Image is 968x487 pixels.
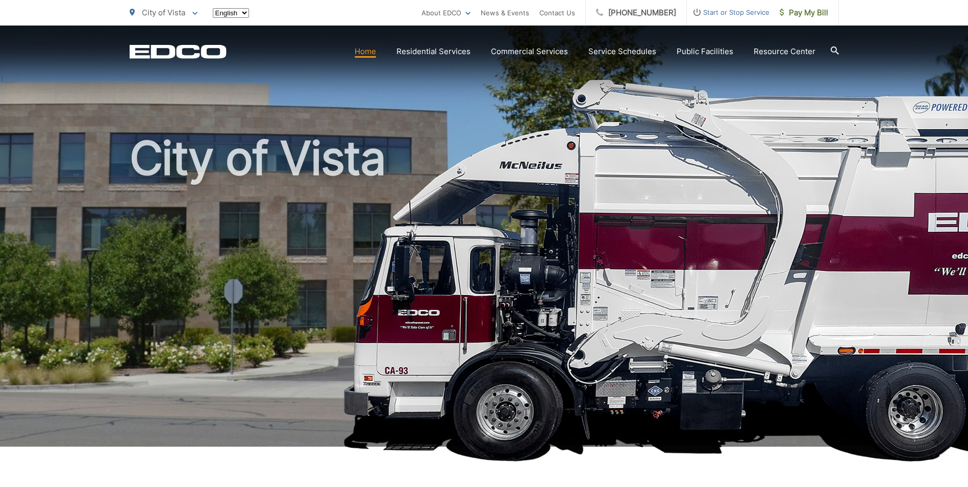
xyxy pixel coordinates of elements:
[396,45,470,58] a: Residential Services
[677,45,733,58] a: Public Facilities
[539,7,575,19] a: Contact Us
[355,45,376,58] a: Home
[491,45,568,58] a: Commercial Services
[142,8,185,17] span: City of Vista
[588,45,656,58] a: Service Schedules
[481,7,529,19] a: News & Events
[780,7,828,19] span: Pay My Bill
[213,8,249,18] select: Select a language
[130,44,227,59] a: EDCD logo. Return to the homepage.
[754,45,815,58] a: Resource Center
[421,7,470,19] a: About EDCO
[130,133,839,456] h1: City of Vista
